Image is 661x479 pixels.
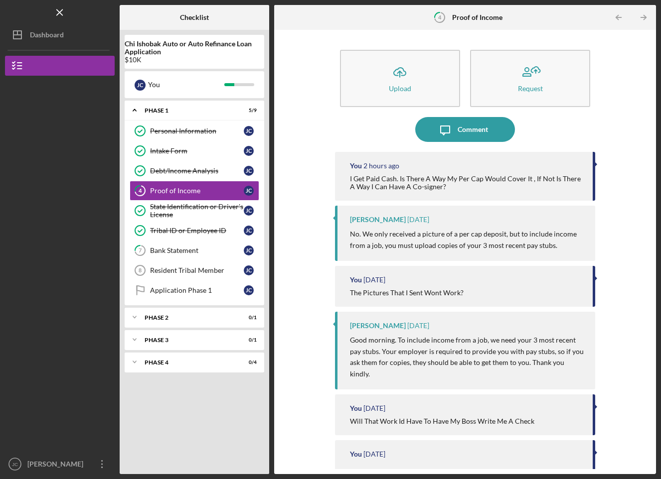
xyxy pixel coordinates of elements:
[244,245,254,255] div: J C
[244,265,254,275] div: J C
[130,181,259,201] a: 4Proof of IncomeJC
[244,146,254,156] div: J C
[415,117,515,142] button: Comment
[350,162,362,170] div: You
[244,126,254,136] div: J C
[350,404,362,412] div: You
[350,175,583,191] div: I Get Paid Cash. Is There A Way My Per Cap Would Cover It , If Not Is There A Way I Can Have A Co...
[150,167,244,175] div: Debt/Income Analysis
[518,85,543,92] div: Request
[150,266,244,274] div: Resident Tribal Member
[340,50,460,107] button: Upload
[350,450,362,458] div: You
[407,322,429,330] time: 2025-08-11 13:40
[350,335,585,379] p: Good morning. To include income from a job, we need your 3 most recent pay stubs. Your employer i...
[363,162,399,170] time: 2025-08-19 16:10
[363,450,385,458] time: 2025-08-04 23:29
[150,246,244,254] div: Bank Statement
[139,188,142,194] tspan: 4
[139,267,142,273] tspan: 8
[150,127,244,135] div: Personal Information
[239,337,257,343] div: 0 / 1
[139,247,142,254] tspan: 7
[145,337,232,343] div: Phase 3
[125,40,264,56] b: Chi Ishobak Auto or Auto Refinance Loan Application
[130,280,259,300] a: Application Phase 1JC
[5,454,115,474] button: JC[PERSON_NAME]
[470,50,590,107] button: Request
[150,286,244,294] div: Application Phase 1
[135,80,146,91] div: J C
[145,315,232,321] div: Phase 2
[145,359,232,365] div: Phase 4
[244,226,254,236] div: J C
[407,216,429,224] time: 2025-08-18 13:07
[150,147,244,155] div: Intake Form
[452,13,502,21] b: Proof of Income
[125,56,264,64] div: $10K
[458,117,488,142] div: Comment
[150,203,244,219] div: State Identification or Driver's License
[150,227,244,235] div: Tribal ID or Employee ID
[244,166,254,176] div: J C
[180,13,209,21] b: Checklist
[389,85,411,92] div: Upload
[350,289,464,297] div: The Pictures That I Sent Wont Work?
[145,108,232,114] div: Phase 1
[438,14,442,20] tspan: 4
[130,121,259,141] a: Personal InformationJC
[25,454,90,477] div: [PERSON_NAME]
[363,276,385,284] time: 2025-08-17 17:59
[130,240,259,260] a: 7Bank StatementJC
[239,108,257,114] div: 5 / 9
[130,141,259,161] a: Intake FormJC
[239,315,257,321] div: 0 / 1
[5,25,115,45] button: Dashboard
[30,25,64,47] div: Dashboard
[244,285,254,295] div: J C
[350,276,362,284] div: You
[244,186,254,196] div: J C
[130,221,259,240] a: Tribal ID or Employee IDJC
[363,404,385,412] time: 2025-08-05 21:25
[130,161,259,181] a: Debt/Income AnalysisJC
[150,187,244,195] div: Proof of Income
[148,76,224,93] div: You
[350,417,534,425] div: Will That Work Id Have To Have My Boss Write Me A Check
[244,206,254,216] div: J C
[350,322,406,330] div: [PERSON_NAME]
[130,260,259,280] a: 8Resident Tribal MemberJC
[350,229,585,251] p: No. We only received a picture of a per cap deposit, but to include income from a job, you must u...
[239,359,257,365] div: 0 / 4
[350,216,406,224] div: [PERSON_NAME]
[130,201,259,221] a: State Identification or Driver's LicenseJC
[12,462,18,467] text: JC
